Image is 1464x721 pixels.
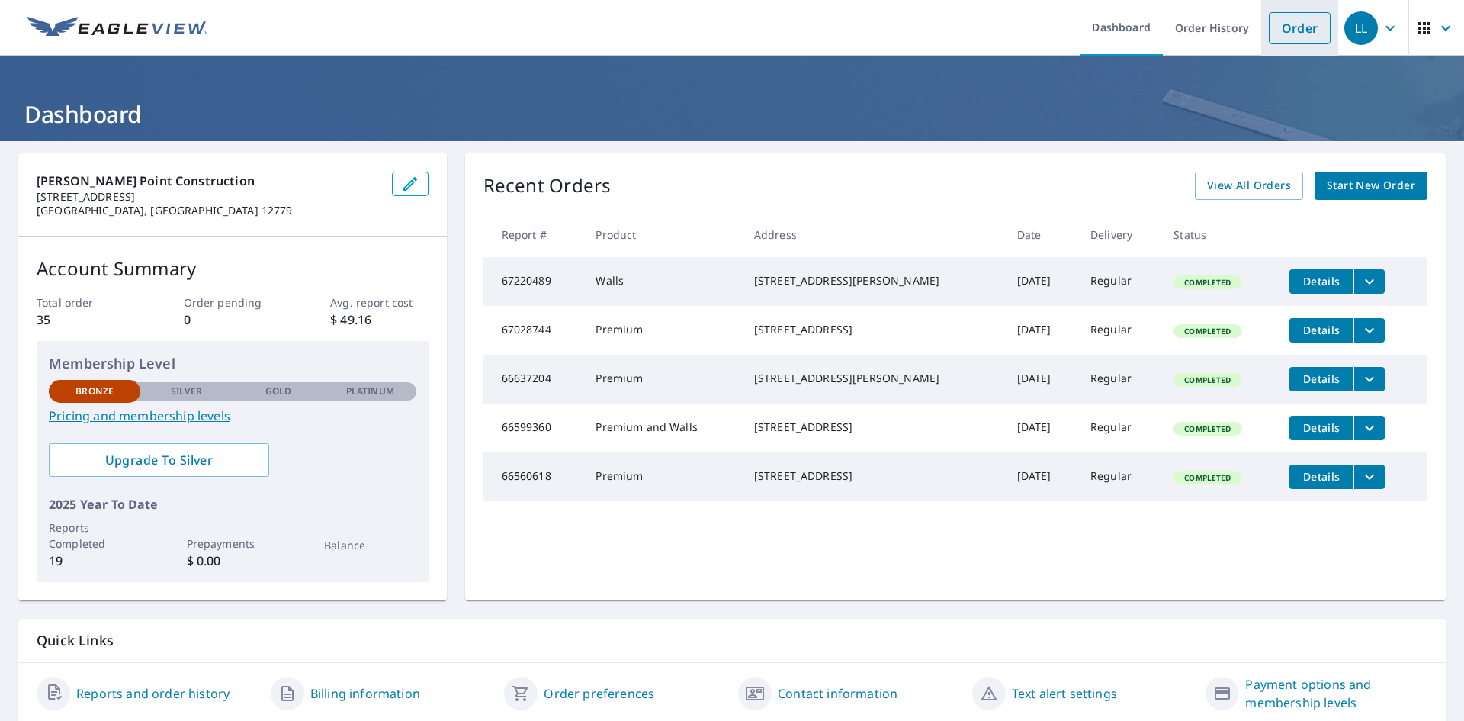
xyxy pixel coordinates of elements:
span: Completed [1175,423,1240,434]
p: Order pending [184,295,281,311]
td: 67220489 [483,257,584,306]
p: Balance [324,537,416,553]
span: Completed [1175,326,1240,336]
td: Premium [583,452,741,501]
p: Silver [171,385,203,398]
a: Upgrade To Silver [49,443,269,477]
button: filesDropdownBtn-67028744 [1353,318,1385,343]
span: Details [1299,323,1344,337]
p: Avg. report cost [330,295,428,311]
td: Premium and Walls [583,404,741,452]
button: detailsBtn-66599360 [1289,416,1353,440]
div: [STREET_ADDRESS] [754,468,993,484]
p: [PERSON_NAME] Point Construction [37,172,380,190]
span: Completed [1175,375,1240,385]
span: Details [1299,372,1344,386]
th: Delivery [1078,212,1161,257]
td: [DATE] [1005,404,1078,452]
td: Regular [1078,452,1161,501]
th: Date [1005,212,1078,257]
td: [DATE] [1005,452,1078,501]
span: Start New Order [1327,176,1415,195]
p: Membership Level [49,353,416,374]
p: $ 0.00 [187,552,278,570]
th: Product [583,212,741,257]
a: View All Orders [1195,172,1303,200]
button: filesDropdownBtn-67220489 [1353,269,1385,294]
h1: Dashboard [18,98,1446,130]
td: [DATE] [1005,306,1078,355]
td: 66560618 [483,452,584,501]
a: Contact information [778,684,897,703]
span: Upgrade To Silver [61,452,257,468]
th: Address [742,212,1005,257]
p: 19 [49,552,140,570]
button: detailsBtn-67028744 [1289,318,1353,343]
p: [GEOGRAPHIC_DATA], [GEOGRAPHIC_DATA] 12779 [37,204,380,217]
p: Reports Completed [49,520,140,552]
td: Walls [583,257,741,306]
td: [DATE] [1005,257,1078,306]
th: Status [1161,212,1277,257]
span: View All Orders [1207,176,1291,195]
button: detailsBtn-66637204 [1289,367,1353,391]
p: Account Summary [37,255,429,282]
p: [STREET_ADDRESS] [37,190,380,204]
button: filesDropdownBtn-66560618 [1353,465,1385,489]
td: Regular [1078,306,1161,355]
a: Start New Order [1315,172,1427,200]
td: 66599360 [483,404,584,452]
a: Pricing and membership levels [49,407,416,425]
div: [STREET_ADDRESS][PERSON_NAME] [754,371,993,386]
p: 2025 Year To Date [49,495,416,513]
td: 66637204 [483,355,584,404]
p: 0 [184,311,281,329]
a: Billing information [310,684,420,703]
p: Gold [265,385,291,398]
span: Completed [1175,277,1240,288]
span: Details [1299,420,1344,435]
p: Platinum [346,385,394,398]
div: [STREET_ADDRESS] [754,322,993,337]
p: Quick Links [37,631,1427,650]
td: Premium [583,306,741,355]
p: Bronze [75,385,114,398]
td: Regular [1078,355,1161,404]
span: Details [1299,274,1344,288]
td: Regular [1078,404,1161,452]
th: Report # [483,212,584,257]
div: [STREET_ADDRESS][PERSON_NAME] [754,273,993,288]
span: Details [1299,469,1344,484]
p: $ 49.16 [330,311,428,329]
button: filesDropdownBtn-66637204 [1353,367,1385,391]
p: Total order [37,295,134,311]
p: 35 [37,311,134,329]
p: Recent Orders [483,172,612,200]
a: Text alert settings [1012,684,1117,703]
button: filesDropdownBtn-66599360 [1353,416,1385,440]
a: Payment options and membership levels [1245,675,1427,712]
a: Order preferences [544,684,654,703]
td: Premium [583,355,741,404]
p: Prepayments [187,536,278,552]
span: Completed [1175,472,1240,483]
button: detailsBtn-66560618 [1289,465,1353,489]
td: Regular [1078,257,1161,306]
div: [STREET_ADDRESS] [754,420,993,435]
a: Order [1269,12,1331,44]
a: Reports and order history [76,684,230,703]
div: LL [1344,11,1378,45]
img: EV Logo [27,17,207,40]
td: 67028744 [483,306,584,355]
td: [DATE] [1005,355,1078,404]
button: detailsBtn-67220489 [1289,269,1353,294]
